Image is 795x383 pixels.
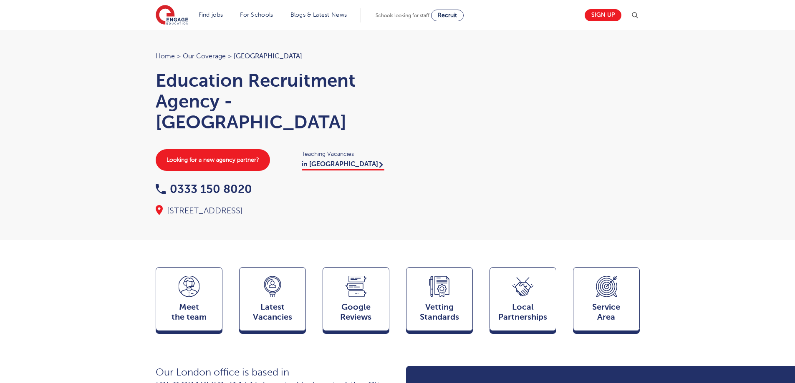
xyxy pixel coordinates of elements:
a: Sign up [585,9,621,21]
a: GoogleReviews [323,267,389,335]
a: Our coverage [183,53,226,60]
a: ServiceArea [573,267,640,335]
a: Local Partnerships [490,267,556,335]
span: Service Area [578,302,635,322]
a: Meetthe team [156,267,222,335]
span: Meet the team [160,302,218,322]
a: Looking for a new agency partner? [156,149,270,171]
span: Latest Vacancies [244,302,301,322]
a: Blogs & Latest News [290,12,347,18]
span: Google Reviews [327,302,385,322]
span: [GEOGRAPHIC_DATA] [234,53,302,60]
a: Recruit [431,10,464,21]
span: > [228,53,232,60]
span: Teaching Vacancies [302,149,389,159]
a: VettingStandards [406,267,473,335]
h1: Education Recruitment Agency - [GEOGRAPHIC_DATA] [156,70,389,133]
a: For Schools [240,12,273,18]
a: in [GEOGRAPHIC_DATA] [302,160,384,170]
a: 0333 150 8020 [156,183,252,195]
div: [STREET_ADDRESS] [156,205,389,217]
span: Local Partnerships [494,302,552,322]
span: Schools looking for staff [376,13,429,18]
span: > [177,53,181,60]
a: LatestVacancies [239,267,306,335]
span: Recruit [438,12,457,18]
img: Engage Education [156,5,188,26]
nav: breadcrumb [156,51,389,62]
span: Vetting Standards [411,302,468,322]
a: Home [156,53,175,60]
a: Find jobs [199,12,223,18]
